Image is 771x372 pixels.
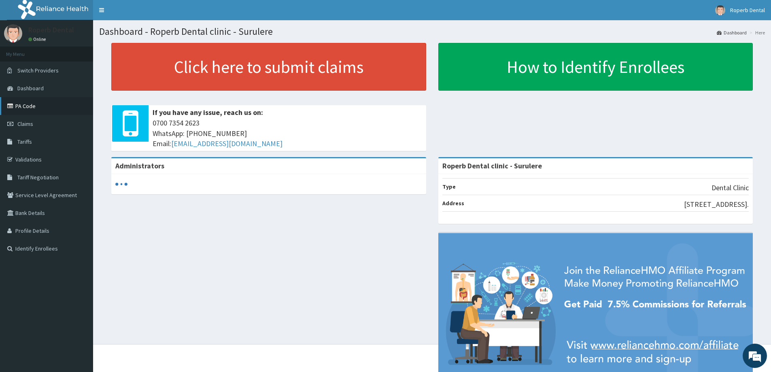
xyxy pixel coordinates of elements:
[17,138,32,145] span: Tariffs
[442,161,542,170] strong: Roperb Dental clinic - Surulere
[684,199,749,210] p: [STREET_ADDRESS].
[153,118,422,149] span: 0700 7354 2623 WhatsApp: [PHONE_NUMBER] Email:
[17,67,59,74] span: Switch Providers
[28,26,74,34] p: Roperb Dental
[28,36,48,42] a: Online
[748,29,765,36] li: Here
[153,108,263,117] b: If you have any issue, reach us on:
[99,26,765,37] h1: Dashboard - Roperb Dental clinic - Surulere
[17,174,59,181] span: Tariff Negotiation
[438,43,753,91] a: How to Identify Enrollees
[717,29,747,36] a: Dashboard
[17,120,33,128] span: Claims
[730,6,765,14] span: Roperb Dental
[712,183,749,193] p: Dental Clinic
[442,183,456,190] b: Type
[442,200,464,207] b: Address
[17,85,44,92] span: Dashboard
[111,43,426,91] a: Click here to submit claims
[171,139,282,148] a: [EMAIL_ADDRESS][DOMAIN_NAME]
[4,24,22,43] img: User Image
[115,178,127,190] svg: audio-loading
[715,5,725,15] img: User Image
[115,161,164,170] b: Administrators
